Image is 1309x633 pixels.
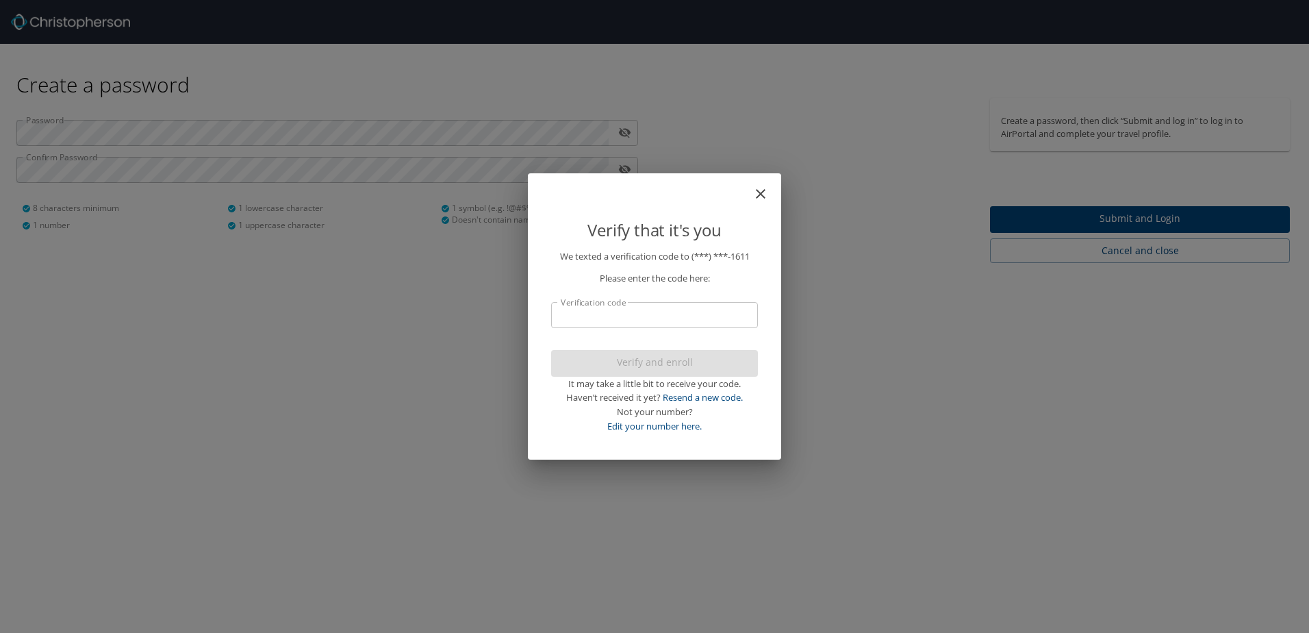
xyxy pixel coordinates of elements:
button: close [759,179,776,195]
div: Not your number? [551,405,758,419]
a: Resend a new code. [663,391,743,404]
p: Verify that it's you [551,217,758,243]
div: Haven’t received it yet? [551,390,758,405]
p: We texted a verification code to (***) ***- 1611 [551,249,758,264]
a: Edit your number here. [607,420,702,432]
p: Please enter the code here: [551,271,758,286]
div: It may take a little bit to receive your code. [551,377,758,391]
